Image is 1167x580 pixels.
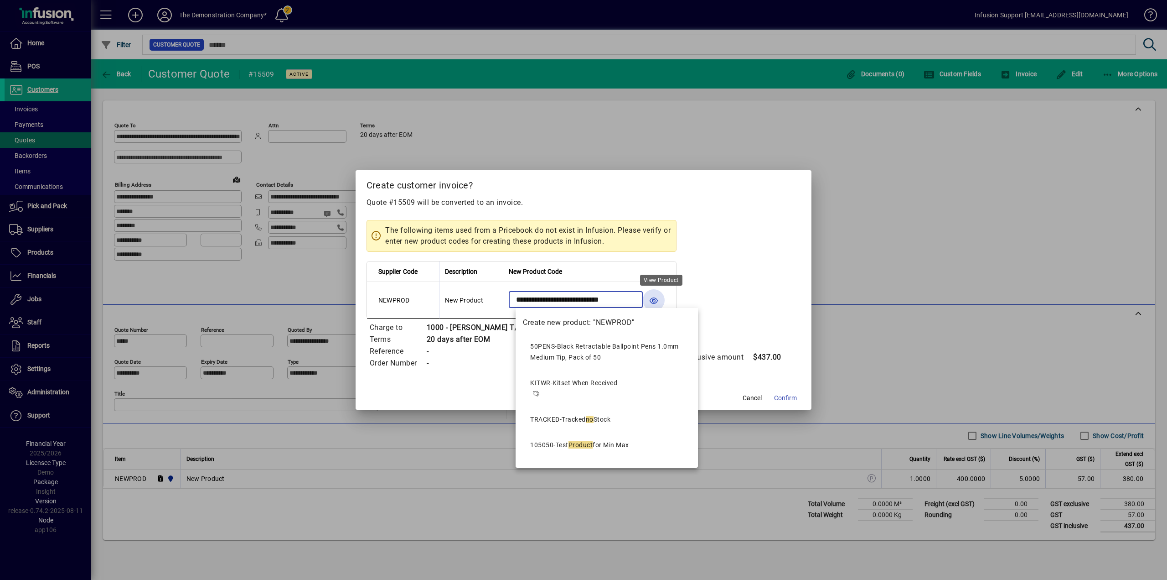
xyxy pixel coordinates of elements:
button: Confirm [770,390,800,406]
th: Description [439,261,503,282]
span: KITWR [530,379,551,387]
span: Black Retractable Ballpoint Pens 1.0mm Medium Tip, Pack of 50 [530,343,679,361]
span: Kitset When Received [553,379,617,387]
td: NEWPROD [367,282,439,319]
h2: Create customer invoice? [356,170,812,197]
td: Terms [369,334,426,345]
span: Cancel [743,393,762,403]
span: Create new product: "NEWPROD" [523,318,635,327]
td: Reference [369,345,426,357]
td: GST inclusive amount [667,351,753,363]
td: New Product [439,282,503,319]
span: [PERSON_NAME] Bar Oil 20L [561,467,648,474]
span: Product [568,441,593,449]
td: - [426,345,637,357]
span: 105050 [530,441,553,449]
div: View Product [640,275,682,286]
th: New Product Code [503,261,676,282]
span: 50PENS [530,343,555,350]
td: 1000 - [PERSON_NAME] T/A Beauty and Giftware of Remuera [426,322,637,334]
span: - [530,441,629,449]
th: Supplier Code [367,261,439,282]
span: - [530,343,679,361]
span: no [586,416,594,423]
span: The following items used from a Pricebook do not exist in Infusion. Please verify or enter new pr... [385,225,671,247]
span: - [530,379,617,387]
span: Test for Min Max [556,441,629,449]
span: - [530,416,610,423]
span: TRACKED [530,416,560,423]
td: 20 days after EOM [426,334,637,345]
td: Order Number [369,357,426,369]
span: Tracked Stock [562,416,610,423]
span: 1CBO020 [530,467,559,474]
td: Charge to [369,322,426,334]
span: Confirm [774,393,797,403]
p: Quote #15509 will be converted to an invoice. [367,197,801,208]
td: $437.00 [753,351,789,363]
td: - [426,357,637,369]
button: Cancel [738,390,767,406]
span: - [530,467,648,474]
